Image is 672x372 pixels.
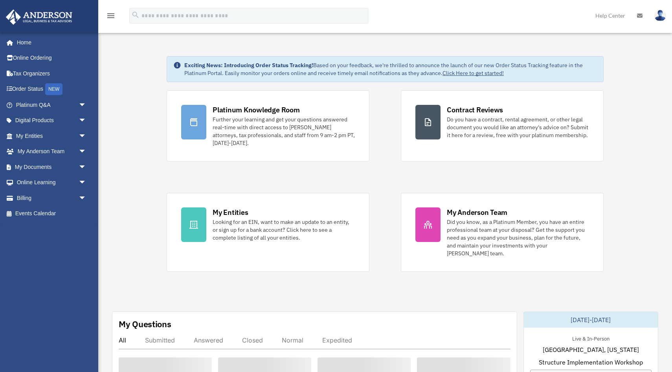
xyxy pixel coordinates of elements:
a: Digital Productsarrow_drop_down [6,113,98,128]
div: Submitted [145,336,175,344]
div: Further your learning and get your questions answered real-time with direct access to [PERSON_NAM... [213,115,355,147]
span: arrow_drop_down [79,159,94,175]
span: [GEOGRAPHIC_DATA], [US_STATE] [543,345,639,354]
i: menu [106,11,116,20]
a: Events Calendar [6,206,98,222]
div: Platinum Knowledge Room [213,105,300,115]
a: My Entitiesarrow_drop_down [6,128,98,144]
div: Expedited [322,336,352,344]
div: Answered [194,336,223,344]
div: Closed [242,336,263,344]
span: arrow_drop_down [79,190,94,206]
div: Contract Reviews [447,105,503,115]
div: NEW [45,83,62,95]
div: My Questions [119,318,171,330]
a: My Documentsarrow_drop_down [6,159,98,175]
strong: Exciting News: Introducing Order Status Tracking! [184,62,313,69]
span: arrow_drop_down [79,175,94,191]
img: User Pic [654,10,666,21]
a: menu [106,14,116,20]
span: arrow_drop_down [79,144,94,160]
a: Billingarrow_drop_down [6,190,98,206]
i: search [131,11,140,19]
a: My Anderson Team Did you know, as a Platinum Member, you have an entire professional team at your... [401,193,604,272]
a: Online Ordering [6,50,98,66]
a: My Anderson Teamarrow_drop_down [6,144,98,159]
span: arrow_drop_down [79,113,94,129]
a: Tax Organizers [6,66,98,81]
div: All [119,336,126,344]
div: Looking for an EIN, want to make an update to an entity, or sign up for a bank account? Click her... [213,218,355,242]
a: My Entities Looking for an EIN, want to make an update to an entity, or sign up for a bank accoun... [167,193,369,272]
div: Based on your feedback, we're thrilled to announce the launch of our new Order Status Tracking fe... [184,61,597,77]
a: Online Learningarrow_drop_down [6,175,98,191]
div: My Entities [213,207,248,217]
a: Click Here to get started! [442,70,504,77]
div: Did you know, as a Platinum Member, you have an entire professional team at your disposal? Get th... [447,218,589,257]
span: arrow_drop_down [79,128,94,144]
a: Order StatusNEW [6,81,98,97]
span: Structure Implementation Workshop [539,357,643,367]
div: Do you have a contract, rental agreement, or other legal document you would like an attorney's ad... [447,115,589,139]
a: Contract Reviews Do you have a contract, rental agreement, or other legal document you would like... [401,90,604,161]
div: Normal [282,336,303,344]
div: [DATE]-[DATE] [524,312,658,328]
img: Anderson Advisors Platinum Portal [4,9,75,25]
div: Live & In-Person [566,334,616,342]
span: arrow_drop_down [79,97,94,113]
a: Home [6,35,94,50]
div: My Anderson Team [447,207,507,217]
a: Platinum Knowledge Room Further your learning and get your questions answered real-time with dire... [167,90,369,161]
a: Platinum Q&Aarrow_drop_down [6,97,98,113]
